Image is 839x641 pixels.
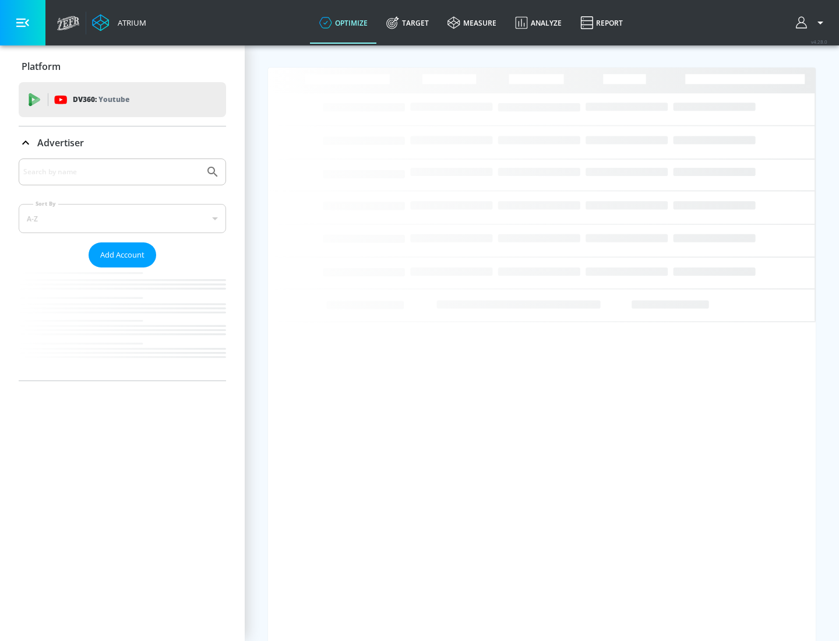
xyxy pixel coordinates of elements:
button: Add Account [89,242,156,267]
span: v 4.28.0 [811,38,827,45]
span: Add Account [100,248,144,262]
div: A-Z [19,204,226,233]
a: Analyze [506,2,571,44]
div: Advertiser [19,159,226,381]
input: Search by name [23,164,200,179]
a: Target [377,2,438,44]
p: Youtube [98,93,129,105]
nav: list of Advertiser [19,267,226,381]
a: measure [438,2,506,44]
a: optimize [310,2,377,44]
div: DV360: Youtube [19,82,226,117]
div: Platform [19,50,226,83]
label: Sort By [33,200,58,207]
div: Advertiser [19,126,226,159]
a: Atrium [92,14,146,31]
p: Platform [22,60,61,73]
p: DV360: [73,93,129,106]
div: Atrium [113,17,146,28]
p: Advertiser [37,136,84,149]
a: Report [571,2,632,44]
